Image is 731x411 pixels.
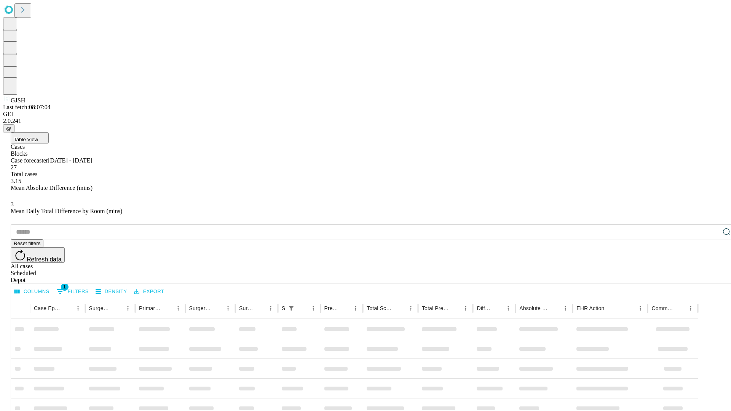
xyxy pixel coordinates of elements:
button: Sort [162,303,173,314]
button: Menu [73,303,83,314]
button: Menu [350,303,361,314]
button: Sort [255,303,265,314]
button: @ [3,124,14,132]
div: Surgery Name [189,305,211,311]
div: Surgery Date [239,305,254,311]
button: Sort [62,303,73,314]
span: 27 [11,164,17,170]
span: Table View [14,137,38,142]
button: Sort [549,303,560,314]
div: Total Scheduled Duration [367,305,394,311]
button: Sort [297,303,308,314]
button: Menu [173,303,184,314]
button: Export [132,286,166,298]
div: Case Epic Id [34,305,61,311]
span: Refresh data [27,256,62,263]
button: Show filters [286,303,297,314]
span: Case forecaster [11,157,48,164]
button: Menu [685,303,696,314]
button: Sort [450,303,460,314]
button: Menu [560,303,571,314]
button: Density [94,286,129,298]
button: Sort [112,303,123,314]
span: 3.15 [11,178,21,184]
span: [DATE] - [DATE] [48,157,92,164]
button: Sort [675,303,685,314]
button: Sort [605,303,616,314]
button: Select columns [13,286,51,298]
div: Absolute Difference [519,305,549,311]
span: GJSH [11,97,25,104]
button: Sort [340,303,350,314]
button: Menu [308,303,319,314]
button: Menu [635,303,646,314]
div: Comments [651,305,674,311]
button: Reset filters [11,239,43,247]
button: Menu [265,303,276,314]
div: EHR Action [576,305,604,311]
span: 3 [11,201,14,207]
span: @ [6,126,11,131]
div: 1 active filter [286,303,297,314]
button: Show filters [54,285,91,298]
div: Total Predicted Duration [422,305,449,311]
button: Menu [123,303,133,314]
div: 2.0.241 [3,118,728,124]
div: Scheduled In Room Duration [282,305,285,311]
button: Menu [223,303,233,314]
button: Menu [460,303,471,314]
button: Menu [503,303,514,314]
button: Sort [212,303,223,314]
div: Predicted In Room Duration [324,305,339,311]
button: Sort [492,303,503,314]
button: Table View [11,132,49,143]
button: Sort [395,303,405,314]
span: Reset filters [14,241,40,246]
div: Surgeon Name [89,305,111,311]
button: Refresh data [11,247,65,263]
div: Difference [477,305,492,311]
div: GEI [3,111,728,118]
span: Last fetch: 08:07:04 [3,104,51,110]
span: Total cases [11,171,37,177]
div: Primary Service [139,305,161,311]
span: Mean Absolute Difference (mins) [11,185,93,191]
button: Menu [405,303,416,314]
span: 1 [61,283,69,291]
span: Mean Daily Total Difference by Room (mins) [11,208,122,214]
